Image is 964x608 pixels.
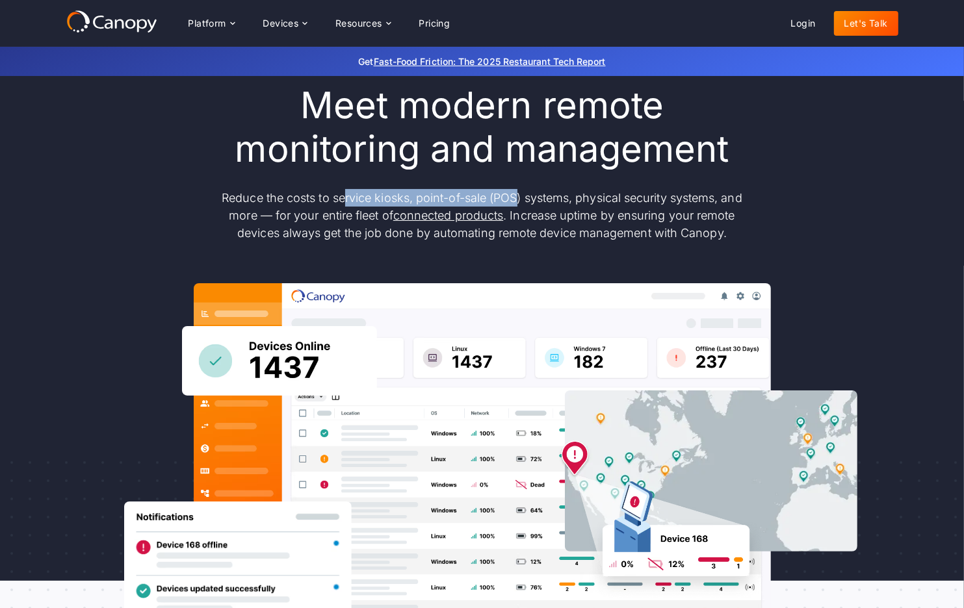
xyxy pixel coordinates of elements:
[374,56,606,67] a: Fast-Food Friction: The 2025 Restaurant Tech Report
[325,10,400,36] div: Resources
[178,10,245,36] div: Platform
[335,19,382,28] div: Resources
[182,326,377,396] img: Canopy sees how many devices are online
[164,55,801,68] p: Get
[781,11,826,36] a: Login
[393,209,503,222] a: connected products
[209,84,755,171] h1: Meet modern remote monitoring and management
[189,19,226,28] div: Platform
[209,189,755,242] p: Reduce the costs to service kiosks, point-of-sale (POS) systems, physical security systems, and m...
[409,11,461,36] a: Pricing
[834,11,898,36] a: Let's Talk
[253,10,318,36] div: Devices
[263,19,299,28] div: Devices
